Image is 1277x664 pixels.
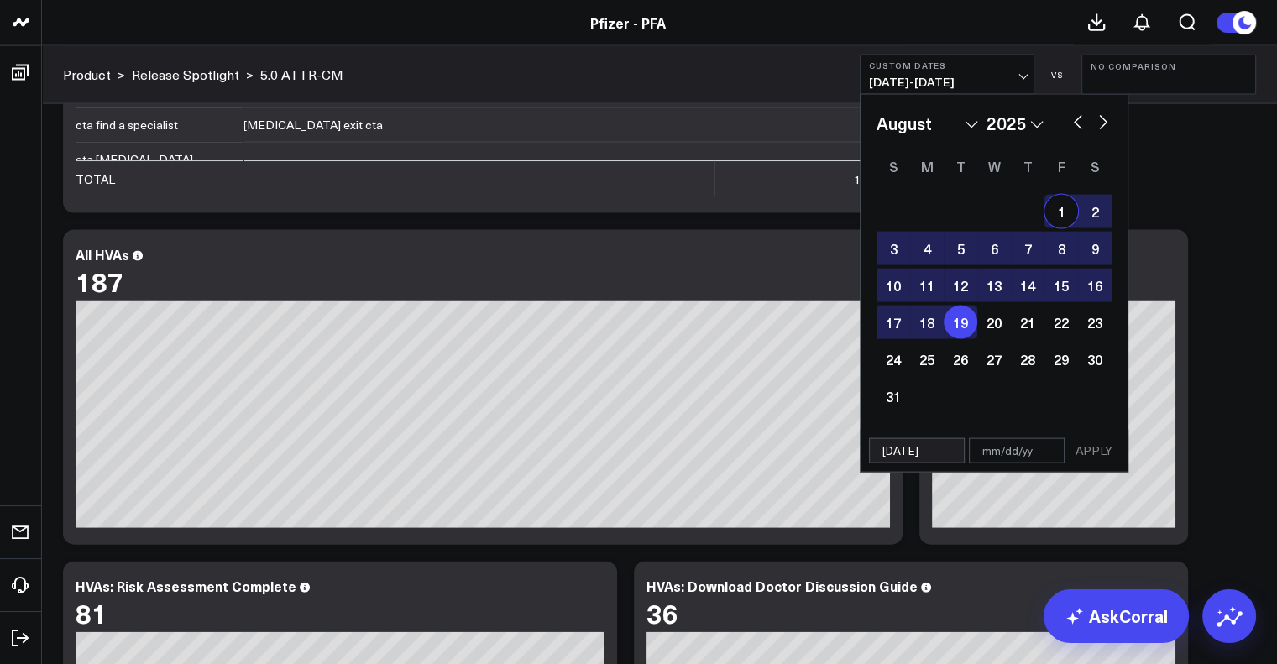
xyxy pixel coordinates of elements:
[76,598,107,628] div: 81
[76,151,228,185] div: cta [MEDICAL_DATA] treatment
[1091,61,1247,71] b: No Comparison
[646,577,918,595] div: HVAs: Download Doctor Discussion Guide
[858,117,871,133] div: 15
[854,171,874,188] div: 187
[977,153,1011,180] div: Wednesday
[1078,153,1112,180] div: Saturday
[132,65,254,84] div: >
[869,60,1025,71] b: Custom Dates
[1081,55,1256,95] button: No Comparison
[877,153,910,180] div: Sunday
[944,153,977,180] div: Tuesday
[76,171,115,188] div: TOTAL
[76,245,129,264] div: All HVAs
[243,159,329,176] div: paxlovid exit cta
[1044,589,1189,643] a: AskCorral
[646,598,678,628] div: 36
[1069,438,1119,463] button: APPLY
[590,13,666,32] a: Pfizer - PFA
[869,76,1025,89] span: [DATE] - [DATE]
[1043,70,1073,80] div: VS
[860,55,1034,95] button: Custom Dates[DATE]-[DATE]
[76,117,178,133] div: cta find a specialist
[76,577,296,595] div: HVAs: Risk Assessment Complete
[76,266,123,296] div: 187
[910,153,944,180] div: Monday
[63,65,125,84] div: >
[1044,153,1078,180] div: Friday
[1011,153,1044,180] div: Thursday
[63,65,111,84] a: Product
[969,438,1065,463] input: mm/dd/yy
[132,65,239,84] a: Release Spotlight
[260,65,343,84] a: 5.0 ATTR-CM
[243,117,383,133] div: [MEDICAL_DATA] exit cta
[869,438,965,463] input: mm/dd/yy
